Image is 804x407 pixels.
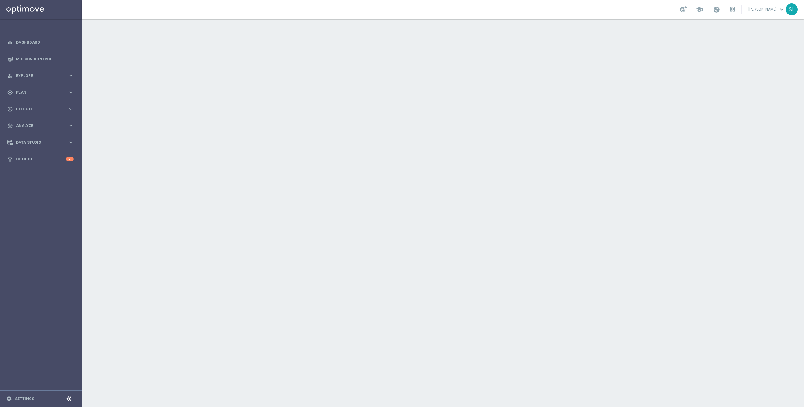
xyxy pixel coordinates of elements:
[16,74,68,78] span: Explore
[68,73,74,79] i: keyboard_arrow_right
[7,73,68,79] div: Explore
[7,107,74,112] button: play_circle_outline Execute keyboard_arrow_right
[696,6,703,13] span: school
[68,106,74,112] i: keyboard_arrow_right
[7,51,74,67] div: Mission Control
[16,141,68,144] span: Data Studio
[7,151,74,167] div: Optibot
[7,140,74,145] button: Data Studio keyboard_arrow_right
[7,106,13,112] i: play_circle_outline
[16,151,66,167] a: Optibot
[7,34,74,51] div: Dashboard
[15,397,34,401] a: Settings
[7,73,13,79] i: person_search
[7,123,74,128] button: track_changes Analyze keyboard_arrow_right
[7,123,13,129] i: track_changes
[7,73,74,78] button: person_search Explore keyboard_arrow_right
[7,106,68,112] div: Execute
[778,6,785,13] span: keyboard_arrow_down
[7,157,74,162] button: lightbulb Optibot 2
[16,107,68,111] span: Execute
[68,139,74,145] i: keyboard_arrow_right
[786,3,798,15] div: SL
[7,90,68,95] div: Plan
[7,140,68,145] div: Data Studio
[7,156,13,162] i: lightbulb
[7,57,74,62] button: Mission Control
[7,90,74,95] button: gps_fixed Plan keyboard_arrow_right
[16,34,74,51] a: Dashboard
[66,157,74,161] div: 2
[6,396,12,402] i: settings
[16,91,68,94] span: Plan
[7,123,68,129] div: Analyze
[7,90,13,95] i: gps_fixed
[748,5,786,14] a: [PERSON_NAME]keyboard_arrow_down
[68,123,74,129] i: keyboard_arrow_right
[7,40,74,45] button: equalizer Dashboard
[16,124,68,128] span: Analyze
[16,51,74,67] a: Mission Control
[68,89,74,95] i: keyboard_arrow_right
[7,40,13,45] i: equalizer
